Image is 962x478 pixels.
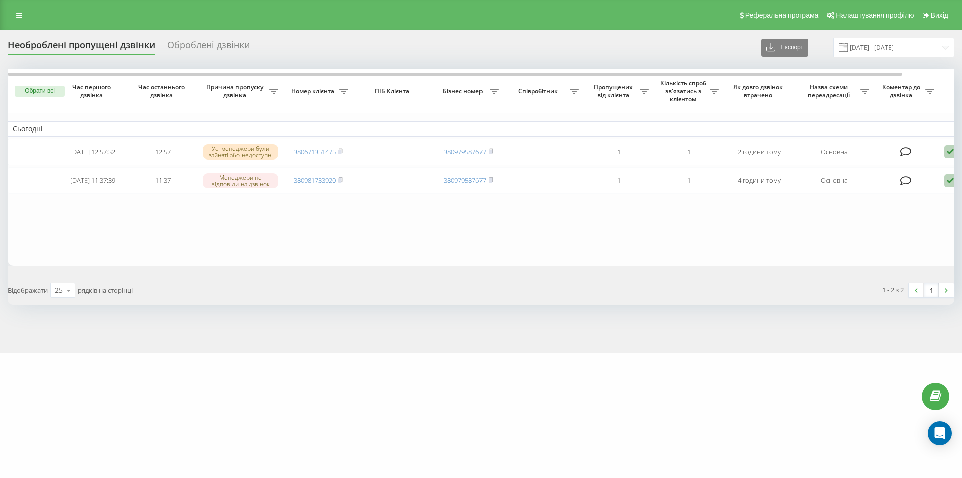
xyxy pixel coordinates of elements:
[724,167,794,194] td: 4 години тому
[654,139,724,166] td: 1
[836,11,914,19] span: Налаштування профілю
[794,139,874,166] td: Основна
[589,83,640,99] span: Пропущених від клієнта
[8,40,155,55] div: Необроблені пропущені дзвінки
[78,286,133,295] span: рядків на сторінці
[444,176,486,185] a: 380979587677
[584,167,654,194] td: 1
[203,144,278,160] div: Усі менеджери були зайняті або недоступні
[203,173,278,188] div: Менеджери не відповіли на дзвінок
[58,139,128,166] td: [DATE] 12:57:32
[438,87,490,95] span: Бізнес номер
[799,83,860,99] span: Назва схеми переадресації
[203,83,269,99] span: Причина пропуску дзвінка
[654,167,724,194] td: 1
[294,147,336,156] a: 380671351475
[732,83,786,99] span: Як довго дзвінок втрачено
[931,11,948,19] span: Вихід
[659,79,710,103] span: Кількість спроб зв'язатись з клієнтом
[724,139,794,166] td: 2 години тому
[58,167,128,194] td: [DATE] 11:37:39
[288,87,339,95] span: Номер клієнта
[924,283,939,297] a: 1
[8,286,48,295] span: Відображати
[136,83,190,99] span: Час останнього дзвінка
[444,147,486,156] a: 380979587677
[128,139,198,166] td: 12:57
[761,39,808,57] button: Експорт
[584,139,654,166] td: 1
[294,176,336,185] a: 380981733920
[794,167,874,194] td: Основна
[55,285,63,295] div: 25
[362,87,425,95] span: ПІБ Клієнта
[879,83,925,99] span: Коментар до дзвінка
[128,167,198,194] td: 11:37
[15,86,65,97] button: Обрати всі
[928,421,952,445] div: Open Intercom Messenger
[66,83,120,99] span: Час першого дзвінка
[745,11,819,19] span: Реферальна програма
[882,285,904,295] div: 1 - 2 з 2
[167,40,250,55] div: Оброблені дзвінки
[509,87,570,95] span: Співробітник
